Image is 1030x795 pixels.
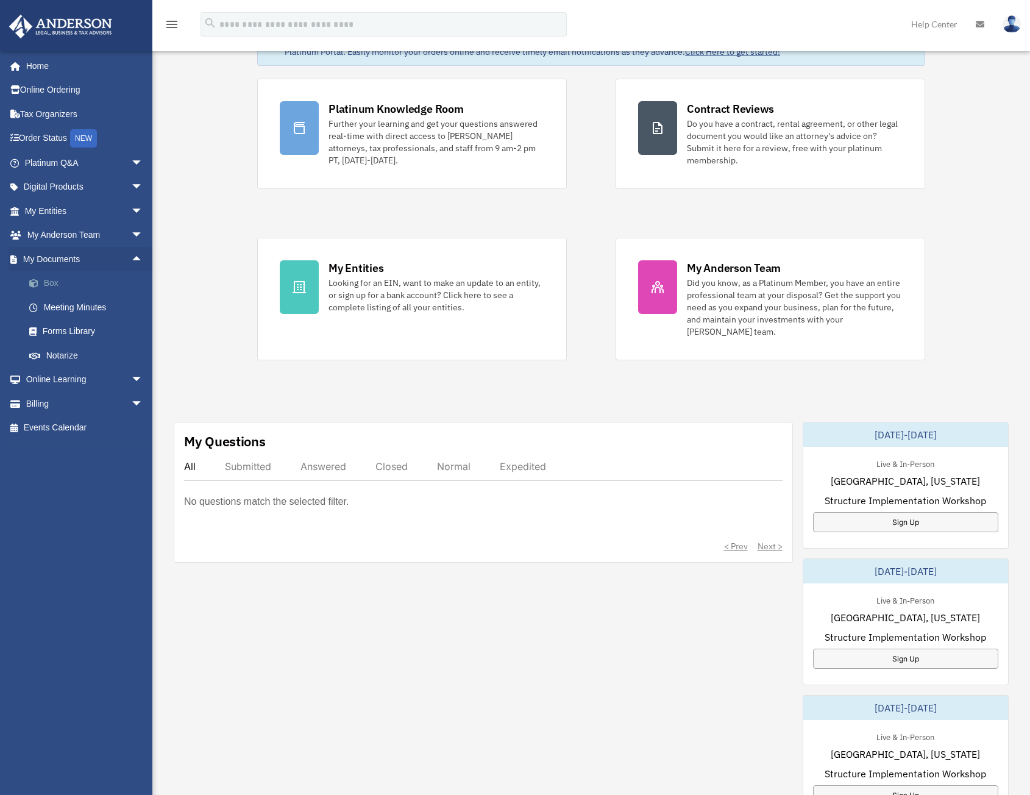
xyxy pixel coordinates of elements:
[813,649,999,669] a: Sign Up
[184,432,266,451] div: My Questions
[831,747,980,761] span: [GEOGRAPHIC_DATA], [US_STATE]
[437,460,471,472] div: Normal
[616,79,925,189] a: Contract Reviews Do you have a contract, rental agreement, or other legal document you would like...
[17,271,162,296] a: Box
[70,129,97,148] div: NEW
[257,79,567,189] a: Platinum Knowledge Room Further your learning and get your questions answered real-time with dire...
[184,460,196,472] div: All
[165,21,179,32] a: menu
[131,223,155,248] span: arrow_drop_down
[184,493,349,510] p: No questions match the selected filter.
[257,238,567,360] a: My Entities Looking for an EIN, want to make an update to an entity, or sign up for a bank accoun...
[9,391,162,416] a: Billingarrow_drop_down
[500,460,546,472] div: Expedited
[831,474,980,488] span: [GEOGRAPHIC_DATA], [US_STATE]
[375,460,408,472] div: Closed
[9,223,162,248] a: My Anderson Teamarrow_drop_down
[825,630,986,644] span: Structure Implementation Workshop
[131,175,155,200] span: arrow_drop_down
[204,16,217,30] i: search
[803,422,1009,447] div: [DATE]-[DATE]
[687,101,774,116] div: Contract Reviews
[131,247,155,272] span: arrow_drop_up
[131,199,155,224] span: arrow_drop_down
[9,199,162,223] a: My Entitiesarrow_drop_down
[300,460,346,472] div: Answered
[803,696,1009,720] div: [DATE]-[DATE]
[9,175,162,199] a: Digital Productsarrow_drop_down
[803,559,1009,583] div: [DATE]-[DATE]
[329,101,464,116] div: Platinum Knowledge Room
[5,15,116,38] img: Anderson Advisors Platinum Portal
[9,102,162,126] a: Tax Organizers
[225,460,271,472] div: Submitted
[9,151,162,175] a: Platinum Q&Aarrow_drop_down
[687,260,781,276] div: My Anderson Team
[9,247,162,271] a: My Documentsarrow_drop_up
[685,46,780,57] a: Click Here to get started!
[131,368,155,393] span: arrow_drop_down
[9,54,155,78] a: Home
[131,391,155,416] span: arrow_drop_down
[867,730,944,743] div: Live & In-Person
[17,295,162,319] a: Meeting Minutes
[831,610,980,625] span: [GEOGRAPHIC_DATA], [US_STATE]
[17,319,162,344] a: Forms Library
[867,457,944,469] div: Live & In-Person
[825,766,986,781] span: Structure Implementation Workshop
[687,118,903,166] div: Do you have a contract, rental agreement, or other legal document you would like an attorney's ad...
[329,260,383,276] div: My Entities
[17,343,162,368] a: Notarize
[9,368,162,392] a: Online Learningarrow_drop_down
[616,238,925,360] a: My Anderson Team Did you know, as a Platinum Member, you have an entire professional team at your...
[329,118,544,166] div: Further your learning and get your questions answered real-time with direct access to [PERSON_NAM...
[9,78,162,102] a: Online Ordering
[329,277,544,313] div: Looking for an EIN, want to make an update to an entity, or sign up for a bank account? Click her...
[1003,15,1021,33] img: User Pic
[825,493,986,508] span: Structure Implementation Workshop
[813,512,999,532] a: Sign Up
[9,416,162,440] a: Events Calendar
[131,151,155,176] span: arrow_drop_down
[687,277,903,338] div: Did you know, as a Platinum Member, you have an entire professional team at your disposal? Get th...
[165,17,179,32] i: menu
[867,593,944,606] div: Live & In-Person
[9,126,162,151] a: Order StatusNEW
